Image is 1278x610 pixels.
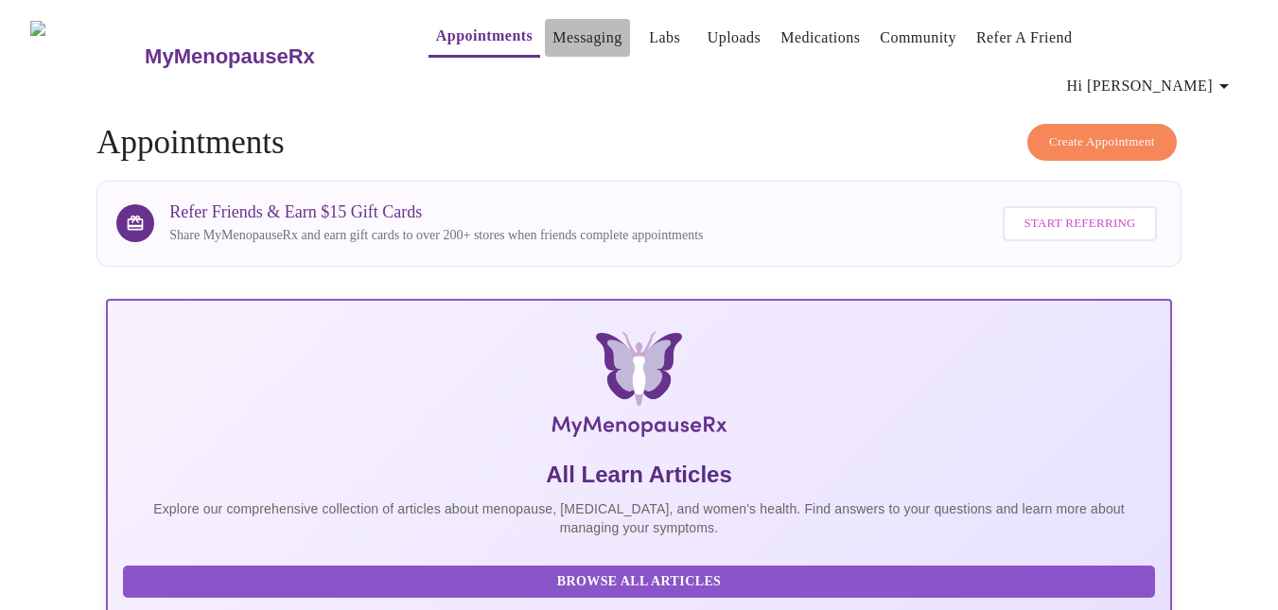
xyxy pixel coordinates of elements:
[649,25,680,51] a: Labs
[1024,213,1135,235] span: Start Referring
[169,226,703,245] p: Share MyMenopauseRx and earn gift cards to over 200+ stores when friends complete appointments
[145,44,315,69] h3: MyMenopauseRx
[169,202,703,222] h3: Refer Friends & Earn $15 Gift Cards
[552,25,621,51] a: Messaging
[123,460,1155,490] h5: All Learn Articles
[880,25,956,51] a: Community
[1067,73,1235,99] span: Hi [PERSON_NAME]
[969,19,1080,57] button: Refer a Friend
[998,197,1161,251] a: Start Referring
[143,24,391,90] a: MyMenopauseRx
[142,570,1136,594] span: Browse All Articles
[635,19,695,57] button: Labs
[436,23,533,49] a: Appointments
[123,572,1160,588] a: Browse All Articles
[429,17,540,58] button: Appointments
[976,25,1073,51] a: Refer a Friend
[780,25,860,51] a: Medications
[872,19,964,57] button: Community
[1049,131,1155,153] span: Create Appointment
[708,25,762,51] a: Uploads
[283,331,994,444] img: MyMenopauseRx Logo
[1027,124,1177,161] button: Create Appointment
[700,19,769,57] button: Uploads
[1003,206,1156,241] button: Start Referring
[123,499,1155,537] p: Explore our comprehensive collection of articles about menopause, [MEDICAL_DATA], and women's hea...
[545,19,629,57] button: Messaging
[30,21,143,92] img: MyMenopauseRx Logo
[96,124,1182,162] h4: Appointments
[1059,67,1243,105] button: Hi [PERSON_NAME]
[123,566,1155,599] button: Browse All Articles
[773,19,867,57] button: Medications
